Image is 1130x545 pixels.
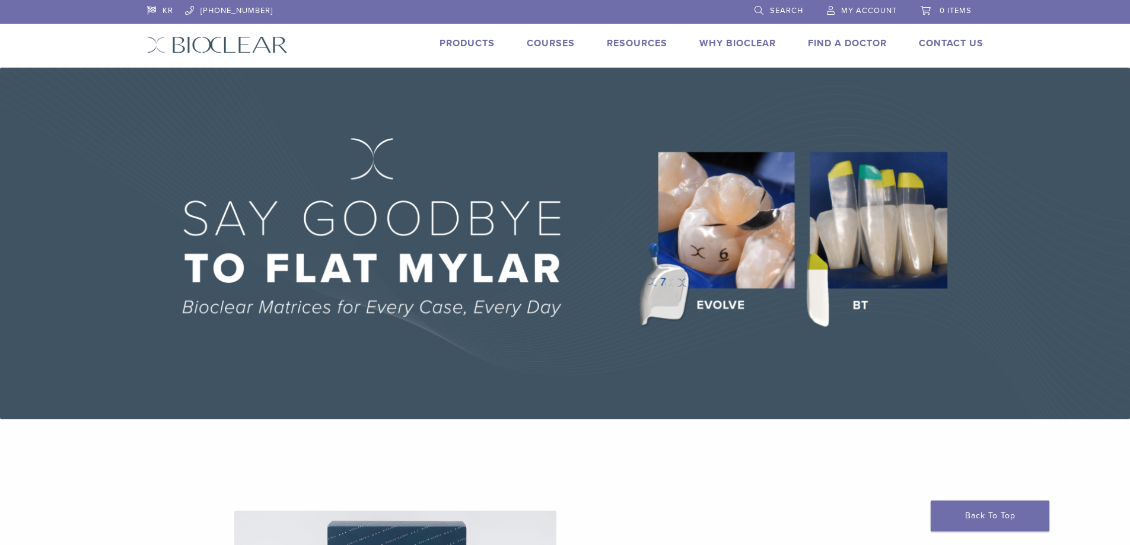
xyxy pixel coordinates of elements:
[607,37,667,49] a: Resources
[919,37,983,49] a: Contact Us
[931,501,1049,531] a: Back To Top
[841,6,897,15] span: My Account
[699,37,776,49] a: Why Bioclear
[940,6,972,15] span: 0 items
[147,36,288,53] img: Bioclear
[527,37,575,49] a: Courses
[440,37,495,49] a: Products
[770,6,803,15] span: Search
[808,37,887,49] a: Find A Doctor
